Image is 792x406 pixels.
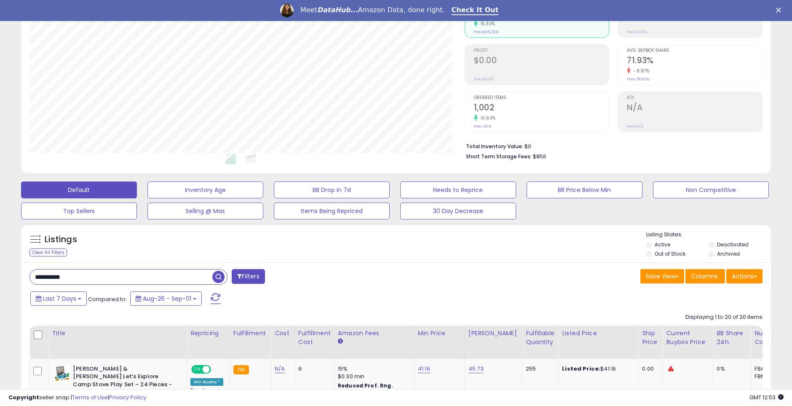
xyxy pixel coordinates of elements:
[317,6,358,14] i: DataHub...
[233,365,249,374] small: FBA
[466,153,532,160] b: Short Term Storage Fees:
[298,365,328,373] div: 9
[190,329,226,338] div: Repricing
[109,393,146,401] a: Privacy Policy
[298,329,331,347] div: Fulfillment Cost
[338,329,411,338] div: Amazon Fees
[88,295,127,303] span: Compared to:
[275,365,285,373] a: N/A
[468,329,519,338] div: [PERSON_NAME]
[21,182,137,198] button: Default
[627,48,762,53] span: Avg. Buybox Share
[749,393,784,401] span: 2025-09-9 12:53 GMT
[640,269,684,283] button: Save View
[147,182,263,198] button: Inventory Age
[43,294,76,303] span: Last 7 Days
[474,124,491,129] small: Prev: 906
[210,366,223,373] span: OFF
[466,141,757,151] li: $0
[52,329,183,338] div: Title
[192,366,203,373] span: ON
[418,365,430,373] a: 41.16
[233,329,268,338] div: Fulfillment
[526,365,552,373] div: 255
[755,329,785,347] div: Num of Comp.
[8,394,146,402] div: seller snap | |
[717,250,740,257] label: Archived
[452,6,499,15] a: Check It Out
[642,329,659,347] div: Ship Price
[474,48,609,53] span: Profit
[478,115,496,121] small: 10.60%
[474,29,498,35] small: Prev: $35,729
[717,365,744,373] div: 0%
[21,203,137,219] button: Top Sellers
[478,21,495,27] small: 15.30%
[642,365,656,373] div: 0.00
[338,338,343,345] small: Amazon Fees.
[474,103,609,114] h2: 1,002
[653,182,769,198] button: Non Competitive
[300,6,445,14] div: Meet Amazon Data, done right.
[655,250,685,257] label: Out of Stock
[755,373,782,380] div: FBM: 3
[418,329,461,338] div: Min Price
[147,203,263,219] button: Selling @ Max
[627,29,647,35] small: Prev: 0.00%
[30,291,87,306] button: Last 7 Days
[474,77,494,82] small: Prev: $0.00
[130,291,202,306] button: Aug-26 - Sep-01
[533,152,546,160] span: $856
[400,203,516,219] button: 30 Day Decrease
[627,56,762,67] h2: 71.93%
[627,77,649,82] small: Prev: 78.93%
[474,56,609,67] h2: $0.00
[655,241,670,248] label: Active
[54,365,71,382] img: 41E89yy35TL._SL40_.jpg
[717,241,749,248] label: Deactivated
[726,269,763,283] button: Actions
[400,182,516,198] button: Needs to Reprice
[526,329,555,347] div: Fulfillable Quantity
[143,294,191,303] span: Aug-26 - Sep-01
[275,329,291,338] div: Cost
[627,124,643,129] small: Prev: N/A
[685,269,725,283] button: Columns
[627,103,762,114] h2: N/A
[29,248,67,256] div: Clear All Filters
[190,378,223,386] div: Win BuyBox *
[466,143,523,150] b: Total Inventory Value:
[646,231,771,239] p: Listing States:
[562,365,600,373] b: Listed Price:
[685,313,763,321] div: Displaying 1 to 20 of 20 items
[73,365,175,398] b: [PERSON_NAME] & [PERSON_NAME] Let’s Explore Camp Stove Play Set – 24 Pieces - FSC Certified
[627,96,762,100] span: ROI
[776,8,784,13] div: Close
[232,269,265,284] button: Filters
[474,96,609,100] span: Ordered Items
[468,365,484,373] a: 45.73
[274,203,390,219] button: Items Being Repriced
[666,329,709,347] div: Current Buybox Price
[274,182,390,198] button: BB Drop in 7d
[562,365,632,373] div: $41.16
[72,393,108,401] a: Terms of Use
[338,373,408,380] div: $0.30 min
[527,182,642,198] button: BB Price Below Min
[755,365,782,373] div: FBA: 0
[562,329,635,338] div: Listed Price
[717,329,747,347] div: BB Share 24h.
[691,272,717,280] span: Columns
[280,4,294,17] img: Profile image for Georgie
[45,234,77,246] h5: Listings
[631,68,649,74] small: -8.87%
[8,393,39,401] strong: Copyright
[338,365,408,373] div: 15%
